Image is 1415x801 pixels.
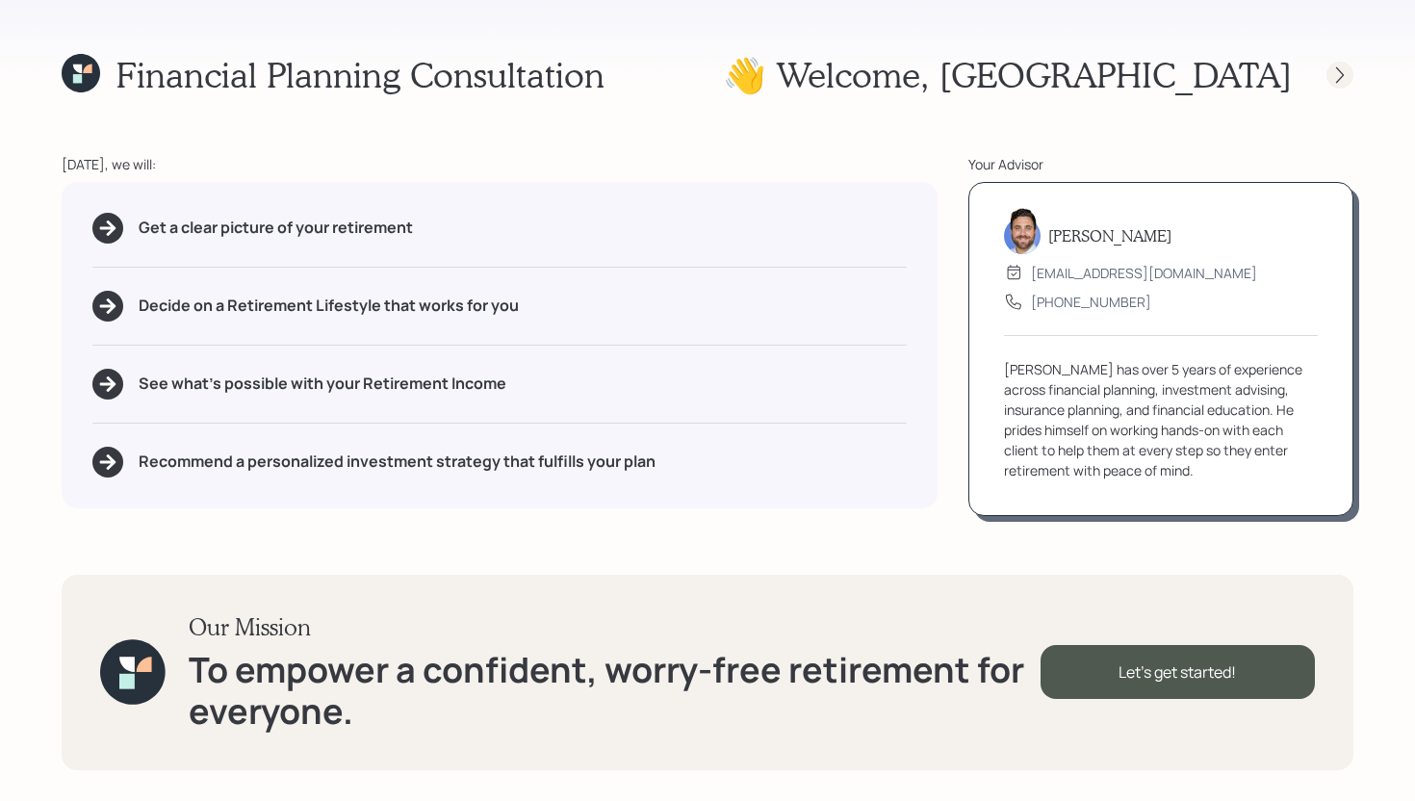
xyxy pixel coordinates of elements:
[189,649,1041,732] h1: To empower a confident, worry-free retirement for everyone.
[968,154,1353,174] div: Your Advisor
[139,452,656,471] h5: Recommend a personalized investment strategy that fulfills your plan
[116,54,605,95] h1: Financial Planning Consultation
[1004,208,1041,254] img: michael-russo-headshot.png
[139,375,506,393] h5: See what's possible with your Retirement Income
[189,613,1041,641] h3: Our Mission
[1048,226,1171,245] h5: [PERSON_NAME]
[139,297,519,315] h5: Decide on a Retirement Lifestyle that works for you
[62,154,938,174] div: [DATE], we will:
[1041,645,1315,699] div: Let's get started!
[1031,292,1151,312] div: [PHONE_NUMBER]
[1004,359,1318,480] div: [PERSON_NAME] has over 5 years of experience across financial planning, investment advising, insu...
[723,54,1292,95] h1: 👋 Welcome , [GEOGRAPHIC_DATA]
[139,219,413,237] h5: Get a clear picture of your retirement
[1031,263,1257,283] div: [EMAIL_ADDRESS][DOMAIN_NAME]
